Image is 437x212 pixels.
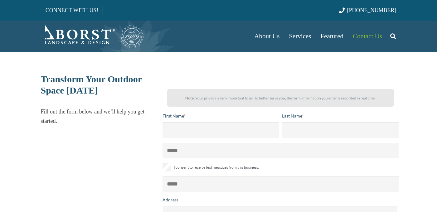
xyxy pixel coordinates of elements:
[163,163,171,171] input: I consent to receive text messages from this business.
[284,21,316,52] a: Services
[163,122,279,138] input: First Name*
[387,28,399,44] a: Search
[339,7,396,13] a: [PHONE_NUMBER]
[282,113,302,118] span: Last Name
[347,7,396,13] span: [PHONE_NUMBER]
[163,197,178,202] span: Address
[41,24,144,49] a: Borst-Logo
[316,21,348,52] a: Featured
[348,21,387,52] a: Contact Us
[254,32,279,40] span: About Us
[173,94,388,103] p: Your privacy is very important to us. To better serve you, the form information you enter is reco...
[163,113,184,118] span: First Name
[41,74,142,95] span: Transform Your Outdoor Space [DATE]
[41,3,103,18] a: CONNECT WITH US!
[282,122,399,138] input: Last Name*
[353,32,382,40] span: Contact Us
[289,32,311,40] span: Services
[321,32,343,40] span: Featured
[41,107,157,126] p: Fill out the form below and we’ll help you get started.
[250,21,284,52] a: About Us
[174,164,259,171] span: I consent to receive text messages from this business.
[185,96,195,100] strong: Note:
